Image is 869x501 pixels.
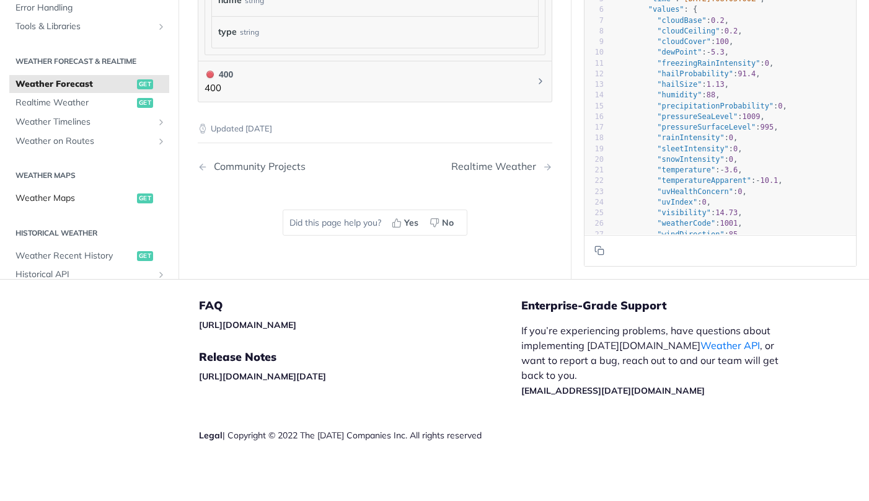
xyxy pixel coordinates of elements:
[725,27,738,35] span: 0.2
[591,241,608,260] button: Copy to clipboard
[657,27,720,35] span: "cloudCeiling"
[205,68,233,81] div: 400
[729,230,738,239] span: 85
[240,23,259,41] div: string
[283,210,467,236] div: Did this page help you?
[198,123,552,135] p: Updated [DATE]
[657,144,729,153] span: "sleetIntensity"
[208,161,306,172] div: Community Projects
[765,59,769,68] span: 0
[199,319,296,330] a: [URL][DOMAIN_NAME]
[584,144,604,154] div: 19
[584,112,604,122] div: 16
[612,155,738,164] span: : ,
[657,123,756,131] span: "pressureSurfaceLevel"
[612,134,738,143] span: : ,
[584,219,604,229] div: 26
[584,91,604,101] div: 14
[451,161,542,172] div: Realtime Weather
[657,37,711,46] span: "cloudCover"
[657,134,724,143] span: "rainIntensity"
[733,144,738,153] span: 0
[720,166,724,174] span: -
[206,71,214,78] span: 400
[657,48,702,57] span: "dewPoint"
[657,69,733,78] span: "hailProbability"
[612,37,733,46] span: : ,
[657,166,715,174] span: "temperature"
[15,2,166,14] span: Error Handling
[657,198,697,206] span: "uvIndex"
[584,48,604,58] div: 10
[584,122,604,133] div: 17
[612,6,697,14] span: : {
[9,170,169,181] h2: Weather Maps
[743,112,761,121] span: 1009
[612,16,729,25] span: : ,
[9,265,169,284] a: Historical APIShow subpages for Historical API
[15,192,134,205] span: Weather Maps
[15,21,153,33] span: Tools & Libraries
[198,148,552,185] nav: Pagination Controls
[9,113,169,131] a: Weather TimelinesShow subpages for Weather Timelines
[584,154,604,165] div: 20
[9,228,169,239] h2: Historical Weather
[729,155,733,164] span: 0
[15,78,134,91] span: Weather Forecast
[584,26,604,37] div: 8
[404,216,418,229] span: Yes
[198,161,350,172] a: Previous Page: Community Projects
[536,76,545,86] svg: Chevron
[648,6,684,14] span: "values"
[156,22,166,32] button: Show subpages for Tools & Libraries
[657,16,706,25] span: "cloudBase"
[9,56,169,67] h2: Weather Forecast & realtime
[584,79,604,90] div: 13
[9,189,169,208] a: Weather Mapsget
[9,75,169,94] a: Weather Forecastget
[738,69,756,78] span: 91.4
[584,69,604,79] div: 12
[9,18,169,37] a: Tools & LibrariesShow subpages for Tools & Libraries
[657,155,724,164] span: "snowIntensity"
[612,59,774,68] span: : ,
[657,91,702,100] span: "humidity"
[205,68,545,95] button: 400 400400
[760,123,774,131] span: 995
[612,208,743,217] span: : ,
[612,27,743,35] span: : ,
[612,198,711,206] span: : ,
[657,230,724,239] span: "windDirection"
[700,339,760,352] a: Weather API
[584,176,604,187] div: 22
[584,5,604,16] div: 6
[612,177,783,185] span: : ,
[205,81,233,95] p: 400
[720,219,738,228] span: 1001
[612,48,729,57] span: : ,
[137,193,153,203] span: get
[657,80,702,89] span: "hailSize"
[711,48,725,57] span: 5.3
[199,430,223,441] a: Legal
[218,23,237,41] label: type
[612,112,765,121] span: : ,
[584,229,604,240] div: 27
[612,123,778,131] span: : ,
[521,298,811,313] h5: Enterprise-Grade Support
[612,102,787,110] span: : ,
[760,177,778,185] span: 10.1
[156,136,166,146] button: Show subpages for Weather on Routes
[612,144,743,153] span: : ,
[15,268,153,281] span: Historical API
[137,99,153,109] span: get
[584,165,604,175] div: 21
[9,247,169,265] a: Weather Recent Historyget
[425,213,461,232] button: No
[156,270,166,280] button: Show subpages for Historical API
[657,177,751,185] span: "temperatureApparent"
[725,166,738,174] span: 3.6
[199,350,521,365] h5: Release Notes
[584,101,604,112] div: 15
[137,79,153,89] span: get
